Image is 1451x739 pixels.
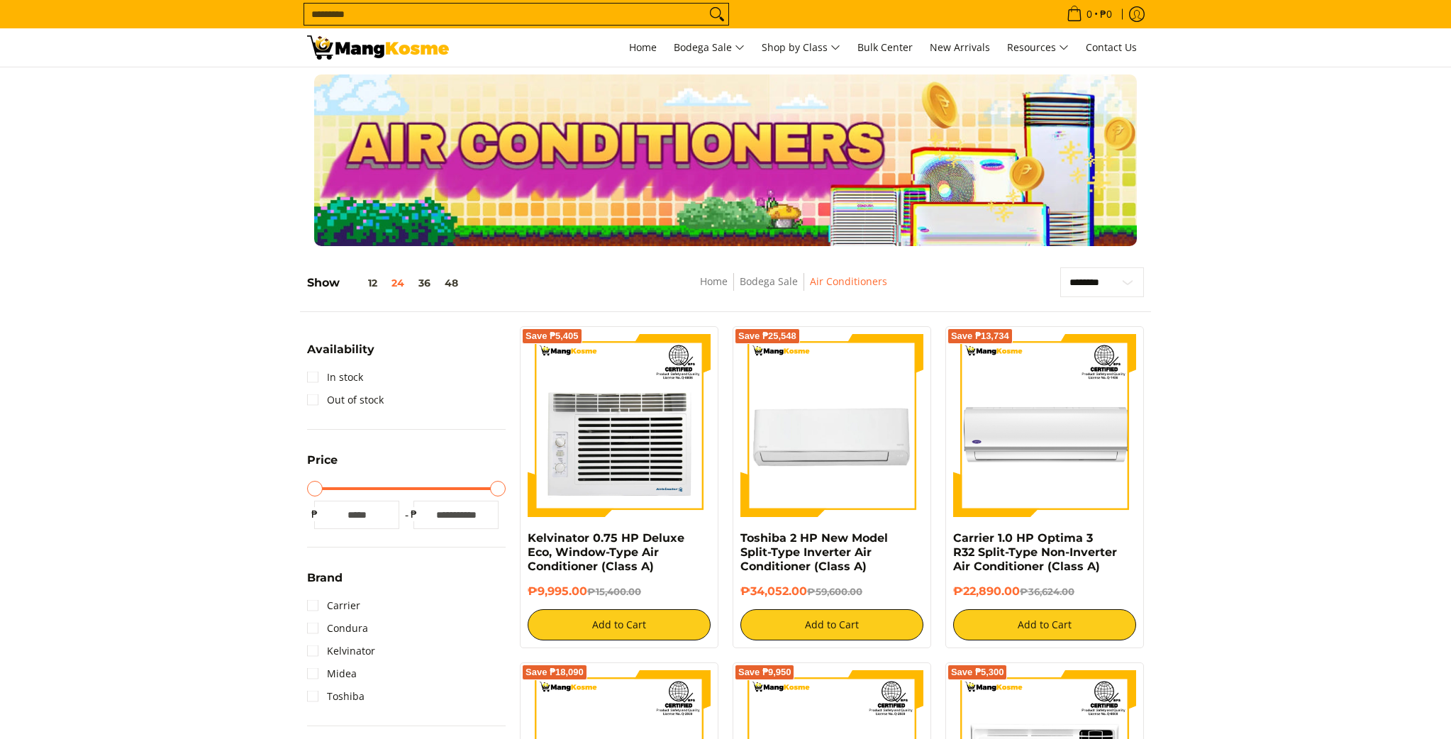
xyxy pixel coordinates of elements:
[1000,28,1076,67] a: Resources
[1086,40,1137,54] span: Contact Us
[755,28,847,67] a: Shop by Class
[528,584,711,599] h6: ₱9,995.00
[438,277,465,289] button: 48
[307,366,363,389] a: In stock
[406,507,421,521] span: ₱
[706,4,728,25] button: Search
[307,662,357,685] a: Midea
[951,332,1009,340] span: Save ₱13,734
[930,40,990,54] span: New Arrivals
[307,572,343,594] summary: Open
[307,389,384,411] a: Out of stock
[667,28,752,67] a: Bodega Sale
[953,334,1136,517] img: Carrier 1.0 HP Optima 3 R32 Split-Type Non-Inverter Air Conditioner (Class A)
[340,277,384,289] button: 12
[1084,9,1094,19] span: 0
[307,685,365,708] a: Toshiba
[1007,39,1069,57] span: Resources
[596,273,991,305] nav: Breadcrumbs
[307,640,375,662] a: Kelvinator
[740,334,923,517] img: Toshiba 2 HP New Model Split-Type Inverter Air Conditioner (Class A)
[622,28,664,67] a: Home
[807,586,862,597] del: ₱59,600.00
[526,332,579,340] span: Save ₱5,405
[951,668,1004,677] span: Save ₱5,300
[307,455,338,466] span: Price
[1020,586,1074,597] del: ₱36,624.00
[700,274,728,288] a: Home
[953,584,1136,599] h6: ₱22,890.00
[1098,9,1114,19] span: ₱0
[307,276,465,290] h5: Show
[740,609,923,640] button: Add to Cart
[528,609,711,640] button: Add to Cart
[307,617,368,640] a: Condura
[1079,28,1144,67] a: Contact Us
[384,277,411,289] button: 24
[307,344,374,355] span: Availability
[740,274,798,288] a: Bodega Sale
[528,334,711,517] img: Kelvinator 0.75 HP Deluxe Eco, Window-Type Air Conditioner (Class A)
[307,35,449,60] img: Bodega Sale Aircon l Mang Kosme: Home Appliances Warehouse Sale
[857,40,913,54] span: Bulk Center
[526,668,584,677] span: Save ₱18,090
[307,594,360,617] a: Carrier
[1062,6,1116,22] span: •
[953,531,1117,573] a: Carrier 1.0 HP Optima 3 R32 Split-Type Non-Inverter Air Conditioner (Class A)
[810,274,887,288] a: Air Conditioners
[307,572,343,584] span: Brand
[629,40,657,54] span: Home
[307,455,338,477] summary: Open
[850,28,920,67] a: Bulk Center
[738,668,791,677] span: Save ₱9,950
[923,28,997,67] a: New Arrivals
[528,531,684,573] a: Kelvinator 0.75 HP Deluxe Eco, Window-Type Air Conditioner (Class A)
[738,332,796,340] span: Save ₱25,548
[762,39,840,57] span: Shop by Class
[307,507,321,521] span: ₱
[740,584,923,599] h6: ₱34,052.00
[463,28,1144,67] nav: Main Menu
[953,609,1136,640] button: Add to Cart
[587,586,641,597] del: ₱15,400.00
[674,39,745,57] span: Bodega Sale
[411,277,438,289] button: 36
[740,531,888,573] a: Toshiba 2 HP New Model Split-Type Inverter Air Conditioner (Class A)
[307,344,374,366] summary: Open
